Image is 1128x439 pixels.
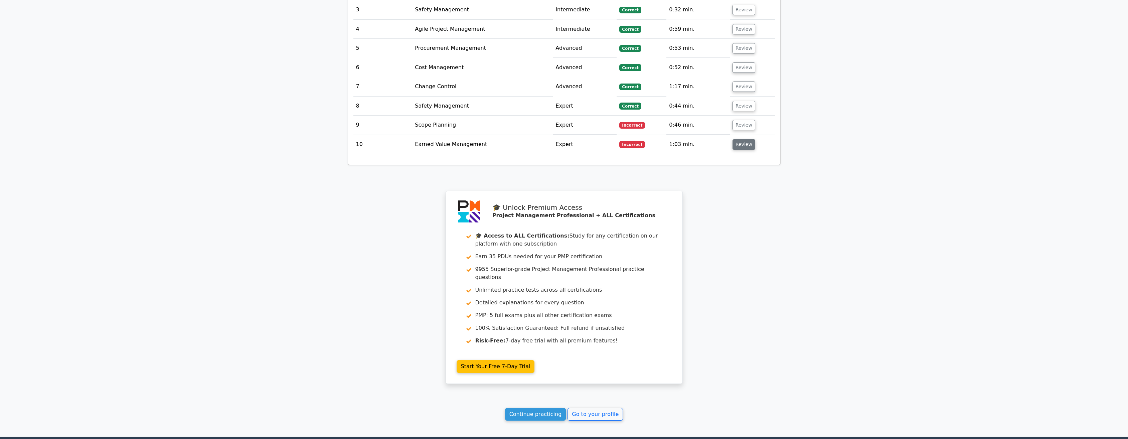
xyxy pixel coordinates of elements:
td: Agile Project Management [412,20,553,39]
td: 7 [353,77,413,96]
td: Cost Management [412,58,553,77]
button: Review [733,139,755,150]
span: Correct [619,45,641,52]
button: Review [733,101,755,111]
td: 9 [353,116,413,135]
button: Review [733,120,755,130]
span: Correct [619,26,641,32]
td: 3 [353,0,413,19]
span: Correct [619,7,641,13]
td: 1:17 min. [666,77,730,96]
td: Expert [553,97,617,116]
button: Review [733,24,755,34]
td: 4 [353,20,413,39]
td: 5 [353,39,413,58]
td: 0:59 min. [666,20,730,39]
a: Go to your profile [568,408,623,421]
td: Procurement Management [412,39,553,58]
span: Incorrect [619,141,645,148]
td: 0:44 min. [666,97,730,116]
td: Advanced [553,77,617,96]
td: Intermediate [553,20,617,39]
td: Intermediate [553,0,617,19]
span: Correct [619,84,641,90]
td: 1:03 min. [666,135,730,154]
td: Earned Value Management [412,135,553,154]
td: Expert [553,116,617,135]
td: Safety Management [412,97,553,116]
a: Start Your Free 7-Day Trial [457,360,535,373]
span: Correct [619,64,641,71]
td: Advanced [553,58,617,77]
a: Continue practicing [505,408,566,421]
td: 10 [353,135,413,154]
span: Incorrect [619,122,645,129]
td: 0:52 min. [666,58,730,77]
td: 0:46 min. [666,116,730,135]
td: Expert [553,135,617,154]
button: Review [733,62,755,73]
span: Correct [619,103,641,109]
td: Safety Management [412,0,553,19]
td: Advanced [553,39,617,58]
button: Review [733,5,755,15]
td: 0:53 min. [666,39,730,58]
td: 8 [353,97,413,116]
button: Review [733,43,755,53]
td: Scope Planning [412,116,553,135]
td: Change Control [412,77,553,96]
td: 6 [353,58,413,77]
td: 0:32 min. [666,0,730,19]
button: Review [733,82,755,92]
